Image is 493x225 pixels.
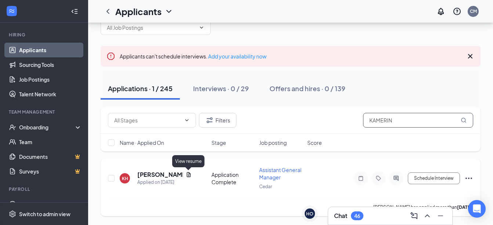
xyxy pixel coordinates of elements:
[137,171,183,179] h5: [PERSON_NAME]
[19,164,82,179] a: SurveysCrown
[211,139,226,146] span: Stage
[19,57,82,72] a: Sourcing Tools
[184,117,190,123] svg: ChevronDown
[106,52,115,61] svg: Error
[108,84,173,93] div: Applications · 1 / 245
[373,204,473,210] p: [PERSON_NAME] has applied more than .
[269,84,345,93] div: Offers and hires · 0 / 139
[435,210,446,222] button: Minimize
[9,32,80,38] div: Hiring
[334,212,347,220] h3: Chat
[104,7,112,16] svg: ChevronLeft
[259,184,272,189] span: Cedar
[19,72,82,87] a: Job Postings
[468,200,486,218] div: Open Intercom Messenger
[19,124,76,131] div: Onboarding
[122,175,128,182] div: KH
[356,175,365,181] svg: Note
[408,210,420,222] button: ComposeMessage
[436,7,445,16] svg: Notifications
[208,53,267,60] a: Add your availability now
[354,213,360,219] div: 46
[19,149,82,164] a: DocumentsCrown
[19,197,82,212] a: PayrollCrown
[259,167,301,181] span: Assistant General Manager
[199,25,204,31] svg: ChevronDown
[164,7,173,16] svg: ChevronDown
[193,84,249,93] div: Interviews · 0 / 29
[71,8,78,15] svg: Collapse
[19,43,82,57] a: Applicants
[9,109,80,115] div: Team Management
[457,204,472,210] b: [DATE]
[410,211,418,220] svg: ComposeMessage
[9,210,16,218] svg: Settings
[211,171,255,186] div: Application Complete
[19,87,82,101] a: Talent Network
[114,116,181,124] input: All Stages
[19,210,70,218] div: Switch to admin view
[453,7,461,16] svg: QuestionInfo
[436,211,445,220] svg: Minimize
[423,211,432,220] svg: ChevronUp
[421,210,433,222] button: ChevronUp
[9,124,16,131] svg: UserCheck
[186,172,192,178] svg: Document
[205,116,214,125] svg: Filter
[470,8,477,14] div: CM
[107,24,196,32] input: All Job Postings
[464,174,473,183] svg: Ellipses
[9,186,80,192] div: Payroll
[115,5,162,18] h1: Applicants
[172,155,204,167] div: View resume
[466,52,475,61] svg: Cross
[307,139,322,146] span: Score
[363,113,473,128] input: Search in applications
[408,172,460,184] button: Schedule Interview
[120,139,164,146] span: Name · Applied On
[392,175,400,181] svg: ActiveChat
[374,175,383,181] svg: Tag
[19,135,82,149] a: Team
[8,7,15,15] svg: WorkstreamLogo
[120,53,267,60] span: Applicants can't schedule interviews.
[259,139,287,146] span: Job posting
[461,117,467,123] svg: MagnifyingGlass
[306,211,313,217] div: HO
[137,179,192,186] div: Applied on [DATE]
[199,113,236,128] button: Filter Filters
